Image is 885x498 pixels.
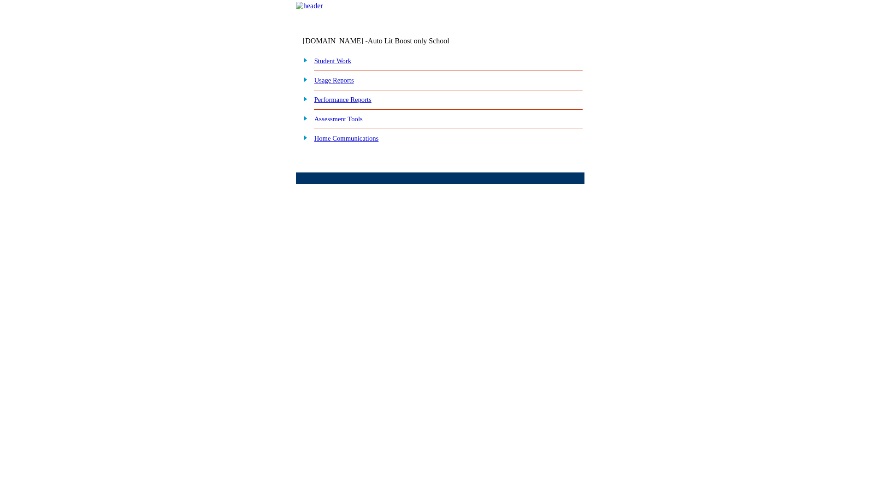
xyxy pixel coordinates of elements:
[298,114,308,122] img: plus.gif
[303,37,472,45] td: [DOMAIN_NAME] -
[314,96,372,103] a: Performance Reports
[314,115,363,123] a: Assessment Tools
[298,133,308,142] img: plus.gif
[314,135,379,142] a: Home Communications
[314,77,354,84] a: Usage Reports
[314,57,351,65] a: Student Work
[298,95,308,103] img: plus.gif
[368,37,449,45] nobr: Auto Lit Boost only School
[296,2,323,10] img: header
[298,56,308,64] img: plus.gif
[298,75,308,83] img: plus.gif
